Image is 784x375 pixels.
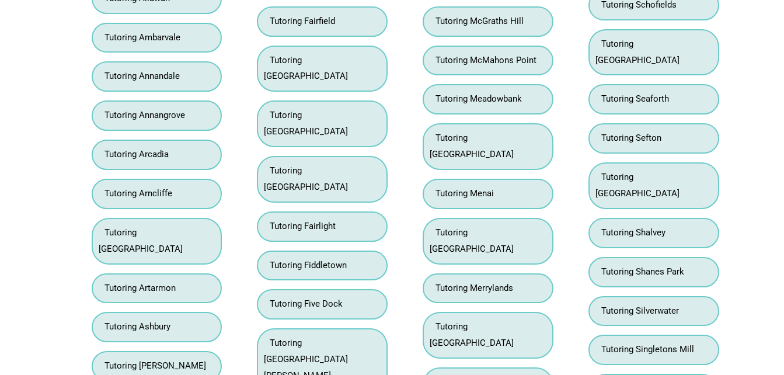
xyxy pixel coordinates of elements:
[595,93,669,104] a: Tutoring Seaforth
[99,110,185,120] a: Tutoring Annangrove
[595,227,665,238] a: Tutoring Shalvey
[590,243,784,375] iframe: Chat Widget
[430,133,514,159] a: Tutoring [GEOGRAPHIC_DATA]
[99,32,180,43] a: Tutoring Ambarvale
[99,188,172,199] a: Tutoring Arncliffe
[430,93,522,104] a: Tutoring Meadowbank
[264,55,348,82] a: Tutoring [GEOGRAPHIC_DATA]
[264,165,348,192] a: Tutoring [GEOGRAPHIC_DATA]
[430,55,536,65] a: Tutoring McMahons Point
[264,260,347,270] a: Tutoring Fiddletown
[99,321,170,332] a: Tutoring Ashbury
[595,39,680,65] a: Tutoring [GEOGRAPHIC_DATA]
[264,221,336,231] a: Tutoring Fairlight
[430,227,514,254] a: Tutoring [GEOGRAPHIC_DATA]
[430,188,494,199] a: Tutoring Menai
[264,110,348,137] a: Tutoring [GEOGRAPHIC_DATA]
[430,321,514,348] a: Tutoring [GEOGRAPHIC_DATA]
[595,172,680,199] a: Tutoring [GEOGRAPHIC_DATA]
[264,298,343,309] a: Tutoring Five Dock
[99,71,180,81] a: Tutoring Annandale
[430,283,513,293] a: Tutoring Merrylands
[99,227,183,254] a: Tutoring [GEOGRAPHIC_DATA]
[595,133,661,143] a: Tutoring Sefton
[264,16,335,26] a: Tutoring Fairfield
[99,283,176,293] a: Tutoring Artarmon
[99,360,206,371] a: Tutoring [PERSON_NAME]
[99,149,169,159] a: Tutoring Arcadia
[430,16,524,26] a: Tutoring McGraths Hill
